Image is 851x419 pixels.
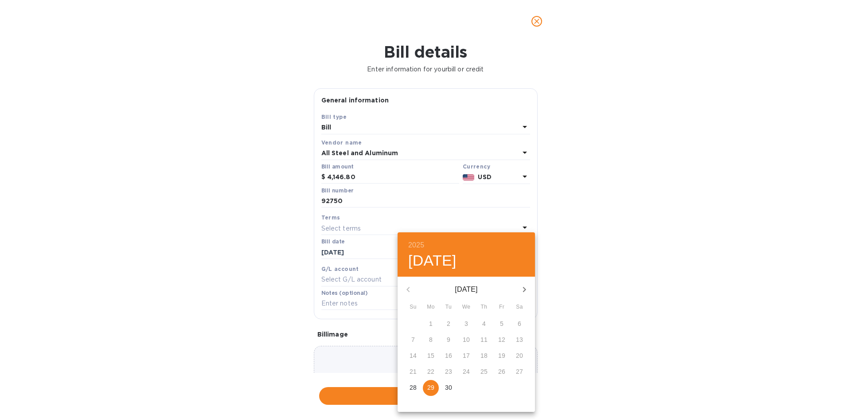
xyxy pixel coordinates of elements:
span: Su [405,303,421,312]
p: 28 [410,383,417,392]
span: Tu [441,303,457,312]
button: 28 [405,380,421,396]
button: [DATE] [408,251,457,270]
p: 30 [445,383,452,392]
span: Fr [494,303,510,312]
span: Mo [423,303,439,312]
span: We [458,303,474,312]
button: 29 [423,380,439,396]
span: Sa [511,303,527,312]
p: [DATE] [419,284,514,295]
button: 2025 [408,239,424,251]
button: 30 [441,380,457,396]
span: Th [476,303,492,312]
p: 29 [427,383,434,392]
